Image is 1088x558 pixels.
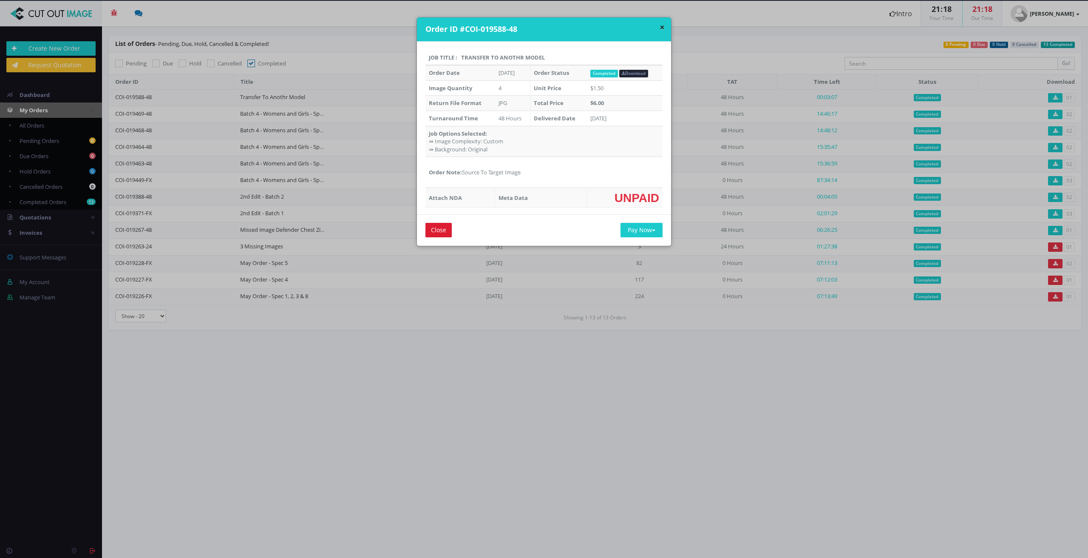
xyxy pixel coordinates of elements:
[534,84,561,92] strong: Unit Price
[429,114,478,122] strong: Turnaround Time
[619,70,649,77] a: Download
[425,24,665,35] h4: Order ID #COI-019588-48
[534,99,564,107] strong: Total Price
[425,223,452,237] input: Close
[495,65,530,80] td: [DATE]
[429,69,460,77] strong: Order Date
[429,168,462,176] strong: Order Note:
[587,111,663,126] td: [DATE]
[425,50,663,65] th: Job Title : Transfer To Anothr Model
[429,130,487,137] strong: Job Options Selected:
[499,84,501,92] span: 4
[615,191,659,204] span: UNPAID
[429,99,482,107] strong: Return File Format
[590,99,604,107] strong: $6.00
[534,114,575,122] strong: Delivered Date
[495,96,530,111] td: JPG
[425,126,663,157] td: ⇛ Image Complexity: Custom ⇛ Background: Original
[587,80,663,96] td: $1.50
[429,194,462,202] strong: Attach NDA
[590,70,618,77] span: Completed
[534,69,569,77] strong: Order Status
[660,23,665,32] button: ×
[620,223,663,237] button: Pay Now
[429,84,472,92] strong: Image Quantity
[425,157,663,188] td: Source To Target Image
[499,194,528,202] strong: Meta Data
[495,111,530,126] td: 48 Hours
